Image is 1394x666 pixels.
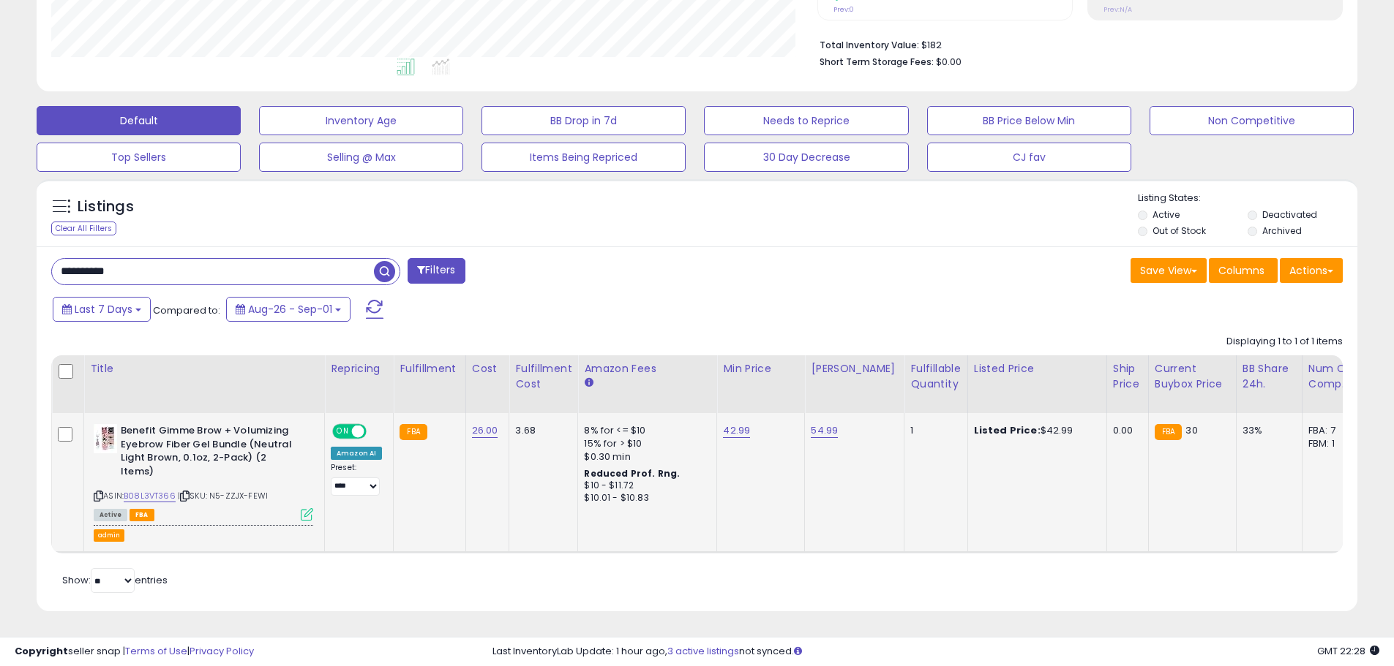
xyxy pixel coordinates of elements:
[584,361,711,376] div: Amazon Fees
[811,423,838,438] a: 54.99
[121,424,299,482] b: Benefit Gimme Brow + Volumizing Eyebrow Fiber Gel Bundle (Neutral Light Brown, 0.1oz, 2-Pack) (2 ...
[515,361,572,392] div: Fulfillment Cost
[1155,424,1182,440] small: FBA
[53,297,151,322] button: Last 7 Days
[1280,258,1343,283] button: Actions
[481,106,686,135] button: BB Drop in 7d
[927,106,1131,135] button: BB Price Below Min
[400,361,459,376] div: Fulfillment
[481,143,686,172] button: Items Being Repriced
[974,424,1095,437] div: $42.99
[94,509,127,521] span: All listings currently available for purchase on Amazon
[820,39,919,51] b: Total Inventory Value:
[1153,224,1206,237] label: Out of Stock
[331,361,387,376] div: Repricing
[1262,224,1302,237] label: Archived
[1308,361,1362,392] div: Num of Comp.
[472,423,498,438] a: 26.00
[15,645,254,659] div: seller snap | |
[723,361,798,376] div: Min Price
[94,529,124,542] button: admin
[820,35,1332,53] li: $182
[584,424,705,437] div: 8% for <= $10
[78,197,134,217] h5: Listings
[1155,361,1230,392] div: Current Buybox Price
[364,425,388,438] span: OFF
[1153,208,1180,221] label: Active
[584,437,705,450] div: 15% for > $10
[331,447,382,460] div: Amazon AI
[1150,106,1354,135] button: Non Competitive
[1103,5,1132,14] small: Prev: N/A
[1138,192,1357,205] p: Listing States:
[927,143,1131,172] button: CJ fav
[259,106,463,135] button: Inventory Age
[1226,335,1343,349] div: Displaying 1 to 1 of 1 items
[90,361,318,376] div: Title
[400,424,427,440] small: FBA
[37,143,241,172] button: Top Sellers
[910,361,961,392] div: Fulfillable Quantity
[1317,644,1379,658] span: 2025-09-9 22:28 GMT
[1185,423,1197,437] span: 30
[51,222,116,235] div: Clear All Filters
[974,361,1101,376] div: Listed Price
[811,361,898,376] div: [PERSON_NAME]
[37,106,241,135] button: Default
[248,302,332,317] span: Aug-26 - Sep-01
[408,258,465,284] button: Filters
[1113,424,1137,437] div: 0.00
[178,490,268,502] span: | SKU: N5-ZZJX-FEWI
[833,5,854,14] small: Prev: 0
[704,106,908,135] button: Needs to Reprice
[259,143,463,172] button: Selling @ Max
[820,56,934,68] b: Short Term Storage Fees:
[472,361,503,376] div: Cost
[1113,361,1142,392] div: Ship Price
[723,423,750,438] a: 42.99
[1308,437,1357,450] div: FBM: 1
[62,573,168,587] span: Show: entries
[94,424,117,453] img: 41x3Fx2rlgL._SL40_.jpg
[584,480,705,492] div: $10 - $11.72
[704,143,908,172] button: 30 Day Decrease
[1243,424,1291,437] div: 33%
[1209,258,1278,283] button: Columns
[584,467,680,480] b: Reduced Prof. Rng.
[584,492,705,504] div: $10.01 - $10.83
[75,302,132,317] span: Last 7 Days
[492,645,1379,659] div: Last InventoryLab Update: 1 hour ago, not synced.
[124,490,176,502] a: B08L3VT366
[15,644,68,658] strong: Copyright
[331,463,382,496] div: Preset:
[1308,424,1357,437] div: FBA: 7
[936,55,962,69] span: $0.00
[584,450,705,463] div: $0.30 min
[515,424,566,437] div: 3.68
[910,424,956,437] div: 1
[1243,361,1296,392] div: BB Share 24h.
[974,423,1041,437] b: Listed Price:
[334,425,352,438] span: ON
[1218,263,1264,278] span: Columns
[130,509,154,521] span: FBA
[125,644,187,658] a: Terms of Use
[153,303,220,317] span: Compared to:
[667,644,739,658] a: 3 active listings
[190,644,254,658] a: Privacy Policy
[226,297,351,322] button: Aug-26 - Sep-01
[584,376,593,390] small: Amazon Fees.
[94,424,313,519] div: ASIN:
[1262,208,1317,221] label: Deactivated
[1131,258,1207,283] button: Save View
